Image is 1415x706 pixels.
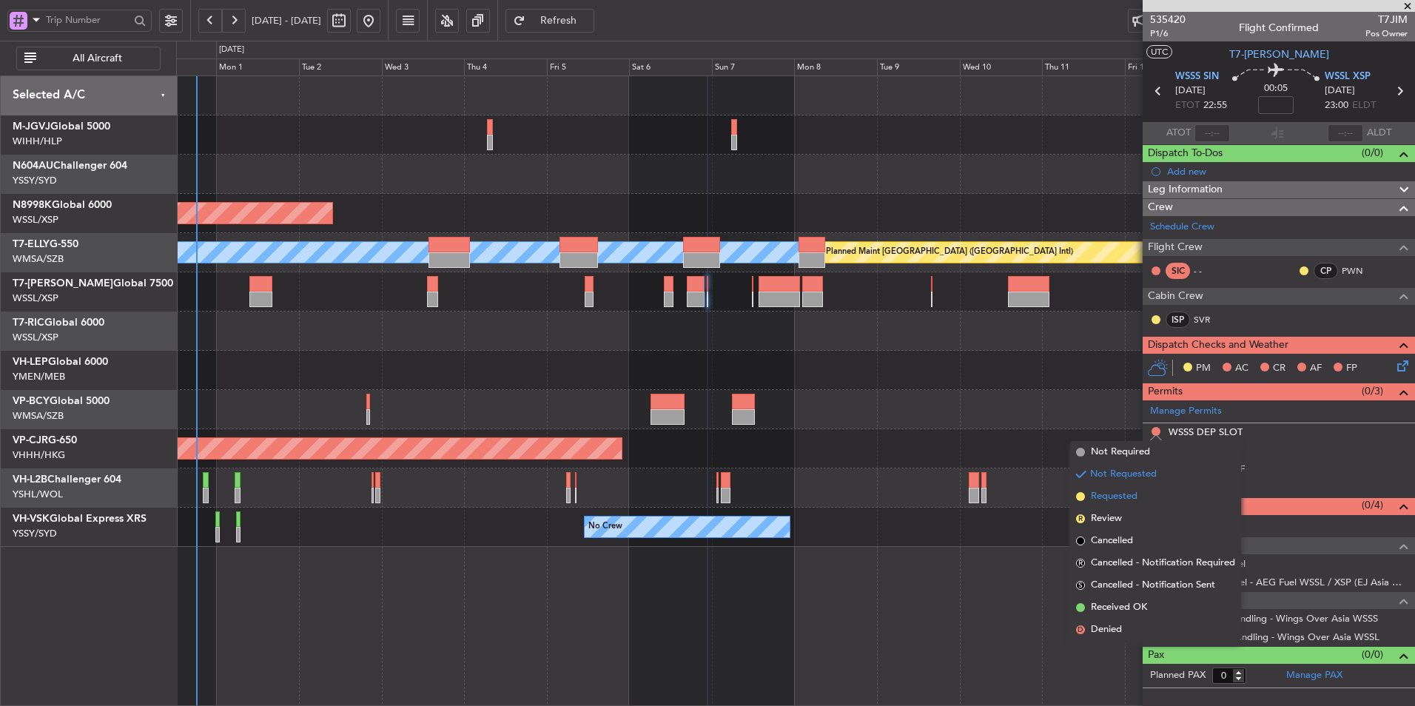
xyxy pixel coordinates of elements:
[1042,58,1125,76] div: Thu 11
[13,396,110,406] a: VP-BCYGlobal 5000
[1148,383,1183,400] span: Permits
[299,58,382,76] div: Tue 2
[1166,126,1191,141] span: ATOT
[13,239,50,249] span: T7-ELLY
[1166,263,1190,279] div: SIC
[960,58,1043,76] div: Wed 10
[13,239,78,249] a: T7-ELLYG-550
[1367,126,1391,141] span: ALDT
[1148,288,1203,305] span: Cabin Crew
[1194,264,1227,278] div: - -
[1169,631,1379,643] a: WSSL / XSP - Handling - Wings Over Asia WSSL
[1264,81,1288,96] span: 00:05
[1325,84,1355,98] span: [DATE]
[1148,145,1223,162] span: Dispatch To-Dos
[13,396,50,406] span: VP-BCY
[13,435,77,446] a: VP-CJRG-650
[1352,98,1376,113] span: ELDT
[13,317,44,328] span: T7-RIC
[1076,559,1085,568] span: R
[1148,239,1203,256] span: Flight Crew
[1167,165,1408,178] div: Add new
[1273,361,1285,376] span: CR
[528,16,589,26] span: Refresh
[382,58,465,76] div: Wed 3
[1090,467,1157,482] span: Not Requested
[1091,578,1215,593] span: Cancelled - Notification Sent
[1229,47,1329,62] span: T7-[PERSON_NAME]
[1148,337,1288,354] span: Dispatch Checks and Weather
[1169,612,1378,625] a: WSSS / SIN - Handling - Wings Over Asia WSSS
[1167,482,1408,494] div: Add new
[1194,313,1227,326] a: SVR
[13,370,65,383] a: YMEN/MEB
[1150,27,1186,40] span: P1/6
[1076,625,1085,634] span: D
[13,278,173,289] a: T7-[PERSON_NAME]Global 7500
[1148,181,1223,198] span: Leg Information
[1091,534,1133,548] span: Cancelled
[1091,556,1235,571] span: Cancelled - Notification Required
[1091,600,1147,615] span: Received OK
[13,435,48,446] span: VP-CJR
[547,58,630,76] div: Fri 5
[13,135,62,148] a: WIHH/HLP
[1342,264,1375,278] a: PWN
[505,9,594,33] button: Refresh
[1148,647,1164,664] span: Pax
[13,121,50,132] span: M-JGVJ
[252,14,321,27] span: [DATE] - [DATE]
[13,161,53,171] span: N604AU
[826,241,1073,263] div: Planned Maint [GEOGRAPHIC_DATA] ([GEOGRAPHIC_DATA] Intl)
[1169,576,1408,588] a: WSSL / XSP - Fuel - AEG Fuel WSSL / XSP (EJ Asia Only)
[219,44,244,56] div: [DATE]
[1150,220,1214,235] a: Schedule Crew
[13,514,50,524] span: VH-VSK
[1286,668,1342,683] a: Manage PAX
[1125,58,1208,76] div: Fri 12
[1146,45,1172,58] button: UTC
[1362,497,1383,513] span: (0/4)
[1365,12,1408,27] span: T7JIM
[1150,404,1222,419] a: Manage Permits
[16,47,161,70] button: All Aircraft
[1169,426,1243,438] div: WSSS DEP SLOT
[13,474,121,485] a: VH-L2BChallenger 604
[1148,199,1173,216] span: Crew
[877,58,960,76] div: Tue 9
[794,58,877,76] div: Mon 8
[13,514,147,524] a: VH-VSKGlobal Express XRS
[13,317,104,328] a: T7-RICGlobal 6000
[13,213,58,226] a: WSSL/XSP
[1362,647,1383,662] span: (0/0)
[1194,124,1230,142] input: --:--
[1325,98,1348,113] span: 23:00
[13,527,57,540] a: YSSY/SYD
[1091,445,1150,460] span: Not Required
[1365,27,1408,40] span: Pos Owner
[1175,98,1200,113] span: ETOT
[1150,12,1186,27] span: 535420
[13,357,48,367] span: VH-LEP
[1239,20,1319,36] div: Flight Confirmed
[13,161,127,171] a: N604AUChallenger 604
[13,474,47,485] span: VH-L2B
[13,292,58,305] a: WSSL/XSP
[1091,489,1137,504] span: Requested
[1175,70,1219,84] span: WSSS SIN
[216,58,299,76] div: Mon 1
[1175,84,1206,98] span: [DATE]
[13,278,113,289] span: T7-[PERSON_NAME]
[13,448,65,462] a: VHHH/HKG
[13,200,52,210] span: N8998K
[46,9,130,31] input: Trip Number
[712,58,795,76] div: Sun 7
[13,357,108,367] a: VH-LEPGlobal 6000
[629,58,712,76] div: Sat 6
[1091,622,1122,637] span: Denied
[1203,98,1227,113] span: 22:55
[39,53,155,64] span: All Aircraft
[1076,514,1085,523] span: R
[588,516,622,538] div: No Crew
[1091,511,1122,526] span: Review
